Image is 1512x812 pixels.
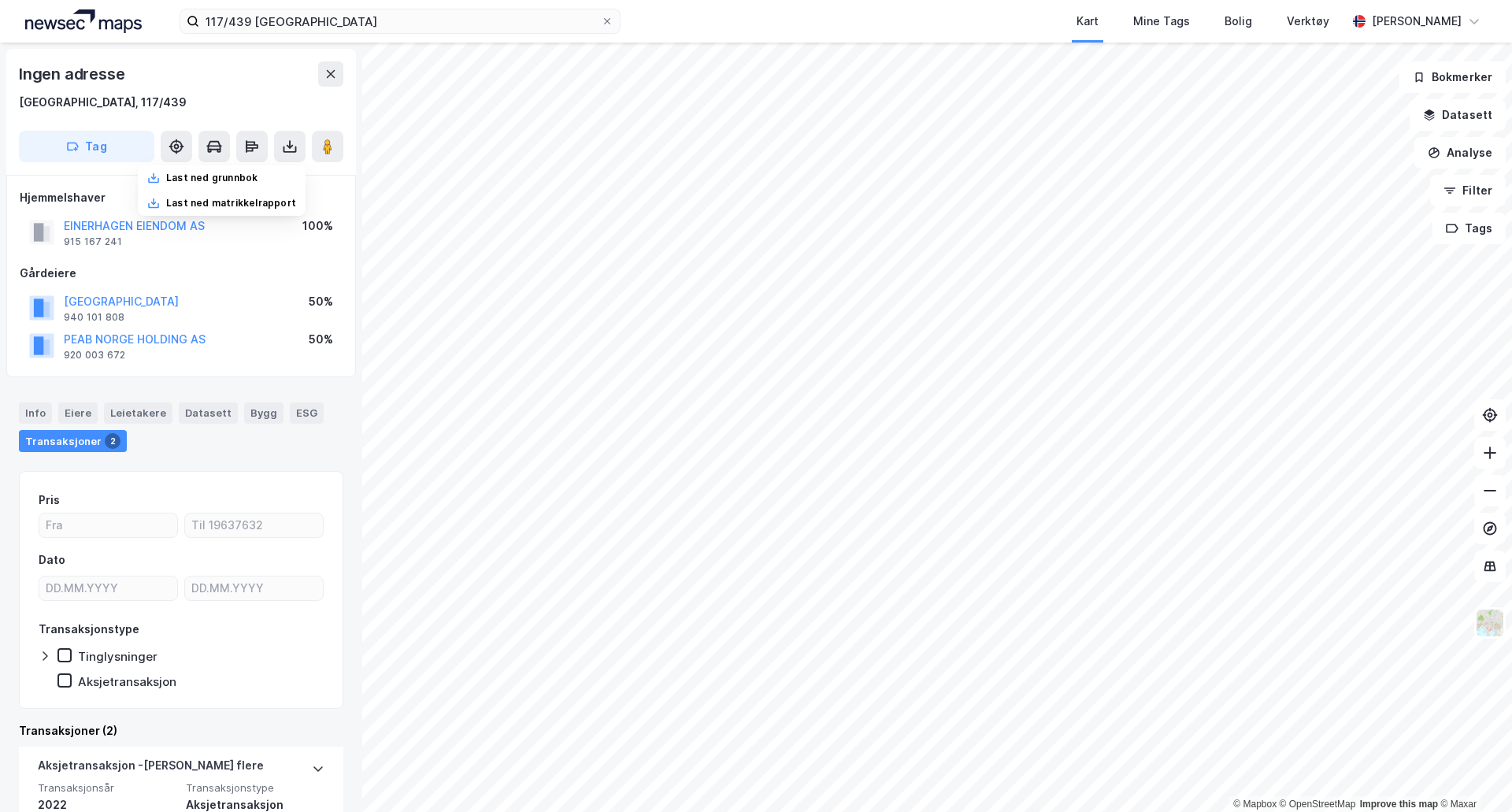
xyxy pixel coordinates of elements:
[166,197,296,209] div: Last ned matrikkelrapport
[1280,799,1356,810] a: OpenStreetMap
[185,514,323,537] input: Til 19637632
[64,311,124,324] div: 940 101 808
[19,402,52,423] div: Info
[39,577,177,600] input: DD.MM.YYYY
[104,402,172,423] div: Leietakere
[290,402,324,423] div: ESG
[105,433,120,449] div: 2
[1433,736,1512,812] iframe: Chat Widget
[58,402,98,423] div: Eiere
[1233,799,1277,810] a: Mapbox
[64,235,122,248] div: 915 167 241
[78,649,157,664] div: Tinglysninger
[186,781,324,795] span: Transaksjonstype
[302,217,333,235] div: 100%
[19,430,127,452] div: Transaksjoner
[166,172,258,184] div: Last ned grunnbok
[19,131,154,162] button: Tag
[19,721,343,740] div: Transaksjoner (2)
[1372,12,1462,31] div: [PERSON_NAME]
[1410,99,1506,131] button: Datasett
[199,9,601,33] input: Søk på adresse, matrikkel, gårdeiere, leietakere eller personer
[25,9,142,33] img: logo.a4113a55bc3d86da70a041830d287a7e.svg
[309,292,333,311] div: 50%
[20,264,343,283] div: Gårdeiere
[39,620,139,639] div: Transaksjonstype
[1225,12,1252,31] div: Bolig
[20,188,343,207] div: Hjemmelshaver
[64,349,125,362] div: 920 003 672
[78,674,176,689] div: Aksjetransaksjon
[1287,12,1329,31] div: Verktøy
[39,514,177,537] input: Fra
[244,402,283,423] div: Bygg
[38,756,264,781] div: Aksjetransaksjon - [PERSON_NAME] flere
[309,330,333,349] div: 50%
[1360,799,1438,810] a: Improve this map
[38,781,176,795] span: Transaksjonsår
[1077,12,1099,31] div: Kart
[19,61,128,87] div: Ingen adresse
[1432,213,1506,244] button: Tags
[1133,12,1190,31] div: Mine Tags
[1475,608,1505,638] img: Z
[39,551,65,569] div: Dato
[1433,736,1512,812] div: Kontrollprogram for chat
[185,577,323,600] input: DD.MM.YYYY
[19,93,187,112] div: [GEOGRAPHIC_DATA], 117/439
[1430,175,1506,206] button: Filter
[1414,137,1506,169] button: Analyse
[179,402,238,423] div: Datasett
[39,491,60,510] div: Pris
[1399,61,1506,93] button: Bokmerker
